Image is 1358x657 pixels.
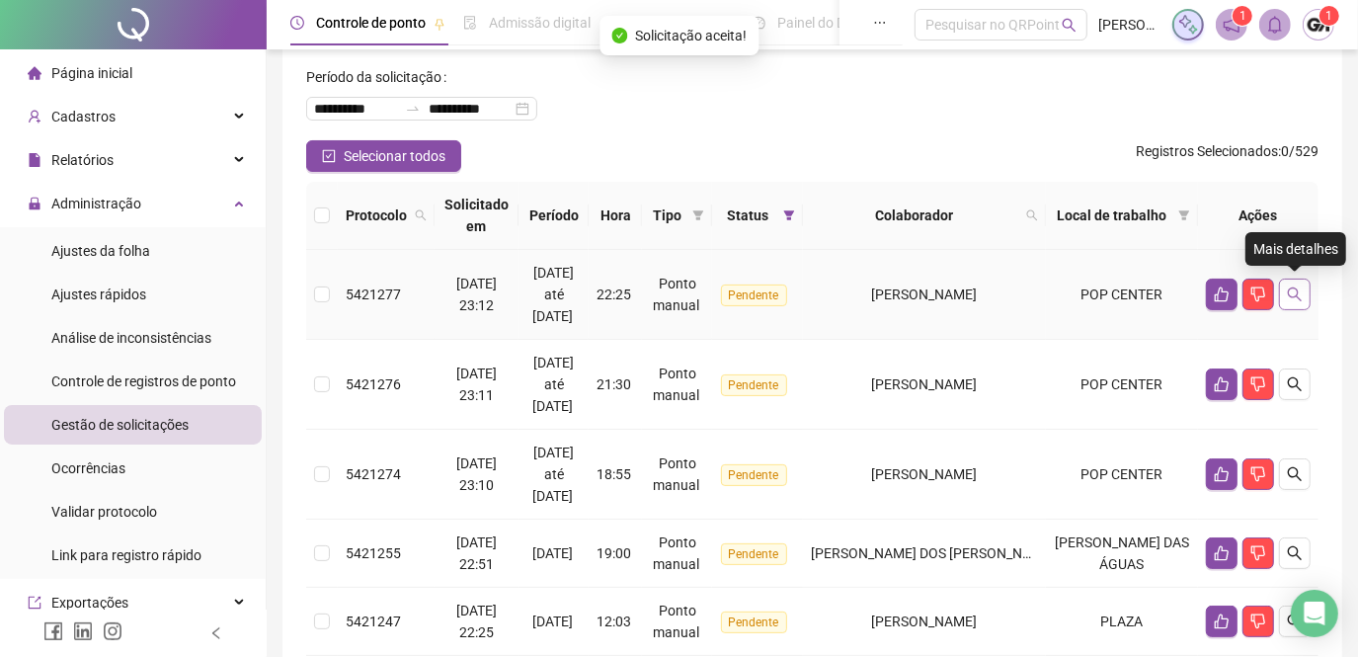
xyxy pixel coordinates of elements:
span: search [1022,201,1042,230]
div: Ações [1206,205,1311,226]
span: Controle de ponto [316,15,426,31]
span: Cadastros [51,109,116,124]
span: search [1287,614,1303,629]
span: Local de trabalho [1054,205,1170,226]
span: search [1287,287,1303,302]
span: 5421255 [346,545,401,561]
span: dislike [1250,376,1266,392]
span: dashboard [752,16,765,30]
span: Pendente [721,612,787,633]
span: filter [688,201,708,230]
span: swap-right [405,101,421,117]
span: Gestão de solicitações [51,417,189,433]
span: [PERSON_NAME] [871,466,977,482]
span: Colaborador [811,205,1018,226]
span: check-circle [611,28,627,43]
span: filter [783,209,795,221]
span: 22:25 [597,287,631,302]
span: ellipsis [873,16,887,30]
img: sparkle-icon.fc2bf0ac1784a2077858766a79e2daf3.svg [1177,14,1199,36]
span: [DATE] até [DATE] [532,445,575,504]
span: Admissão digital [489,15,591,31]
span: Painel do DP [777,15,854,31]
span: filter [1178,209,1190,221]
span: Status [720,205,775,226]
td: PLAZA [1046,588,1198,656]
span: [PERSON_NAME] DOS [PERSON_NAME] [811,545,1055,561]
span: dislike [1250,545,1266,561]
span: Relatórios [51,152,114,168]
span: Ponto manual [653,534,699,572]
th: Hora [589,182,642,250]
span: 5421274 [346,466,401,482]
span: file-done [463,16,477,30]
span: pushpin [434,18,445,30]
span: [DATE] 22:51 [456,534,497,572]
td: POP CENTER [1046,340,1198,430]
span: : 0 / 529 [1136,140,1318,172]
span: Controle de registros de ponto [51,373,236,389]
span: Ponto manual [653,603,699,640]
span: Ajustes rápidos [51,287,146,302]
span: Solicitação aceita! [635,25,747,46]
span: 5421247 [346,614,401,629]
span: Pendente [721,285,787,306]
span: like [1214,466,1230,482]
span: filter [692,209,704,221]
span: Registros Selecionados [1136,143,1278,159]
span: 5421276 [346,376,401,392]
td: [PERSON_NAME] DAS ÁGUAS [1046,520,1198,588]
span: Link para registro rápido [51,547,201,563]
span: 18:55 [597,466,631,482]
span: like [1214,376,1230,392]
span: export [28,596,41,610]
th: Solicitado em [435,182,519,250]
span: [PERSON_NAME] [1099,14,1161,36]
span: like [1214,545,1230,561]
span: 5421277 [346,287,401,302]
span: search [415,209,427,221]
span: like [1214,287,1230,302]
span: Ponto manual [653,276,699,313]
span: [DATE] 23:11 [456,366,497,403]
span: Selecionar todos [344,145,445,167]
span: 1 [1326,9,1333,23]
span: [DATE] 22:25 [456,603,497,640]
span: search [1287,466,1303,482]
span: [DATE] 23:10 [456,455,497,493]
span: 1 [1239,9,1246,23]
div: Mais detalhes [1245,232,1346,266]
button: Selecionar todos [306,140,461,172]
div: Open Intercom Messenger [1291,590,1338,637]
span: instagram [103,621,122,641]
span: filter [1174,201,1194,230]
span: filter [779,201,799,230]
span: [DATE] até [DATE] [532,265,575,324]
span: lock [28,197,41,210]
span: [PERSON_NAME] [871,376,977,392]
span: 19:00 [597,545,631,561]
span: Tipo [650,205,684,226]
span: search [1287,545,1303,561]
span: notification [1223,16,1240,34]
label: Período da solicitação [306,61,454,93]
span: Protocolo [346,205,407,226]
span: dislike [1250,614,1266,629]
span: check-square [322,149,336,163]
span: [PERSON_NAME] [871,614,977,629]
span: Ponto manual [653,366,699,403]
sup: Atualize o seu contato no menu Meus Dados [1319,6,1339,26]
span: search [1026,209,1038,221]
span: Pendente [721,374,787,396]
span: facebook [43,621,63,641]
span: [DATE] [532,545,573,561]
th: Período [519,182,589,250]
span: clock-circle [290,16,304,30]
td: POP CENTER [1046,250,1198,340]
span: [PERSON_NAME] [871,287,977,302]
span: dislike [1250,466,1266,482]
span: Pendente [721,543,787,565]
img: 67549 [1304,10,1333,40]
span: to [405,101,421,117]
span: like [1214,614,1230,629]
